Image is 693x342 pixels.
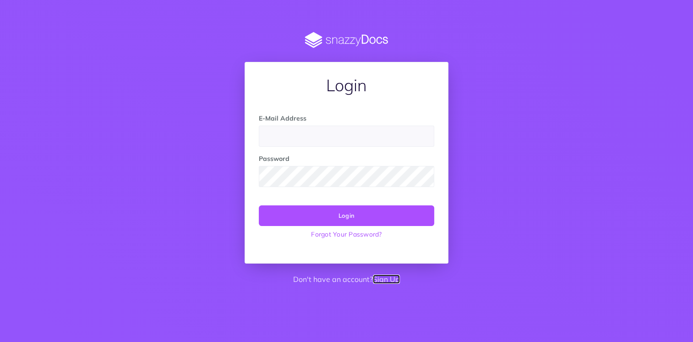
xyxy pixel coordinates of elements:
button: Login [259,205,434,226]
a: Sign Up [373,275,400,284]
a: Forgot Your Password? [259,226,434,243]
img: SnazzyDocs Logo [245,32,448,48]
h1: Login [259,76,434,94]
label: E-Mail Address [259,113,306,123]
p: Don't have an account? [245,274,448,286]
label: Password [259,154,289,164]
